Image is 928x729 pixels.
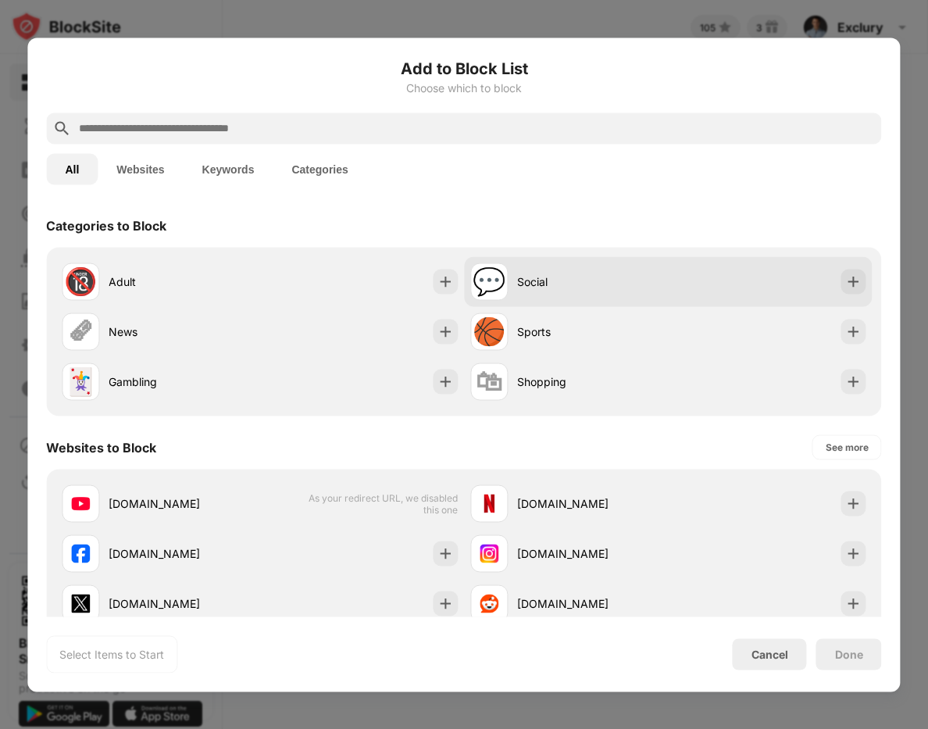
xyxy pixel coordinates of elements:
[517,373,668,390] div: Shopping
[71,594,90,613] img: favicons
[109,273,259,290] div: Adult
[297,491,458,515] span: As your redirect URL, we disabled this one
[480,544,498,563] img: favicons
[273,153,366,184] button: Categories
[517,545,668,562] div: [DOMAIN_NAME]
[109,495,259,512] div: [DOMAIN_NAME]
[46,439,156,455] div: Websites to Block
[109,545,259,562] div: [DOMAIN_NAME]
[109,595,259,612] div: [DOMAIN_NAME]
[67,316,94,348] div: 🗞
[473,316,505,348] div: 🏀
[751,648,788,661] div: Cancel
[46,56,881,80] h6: Add to Block List
[517,495,668,512] div: [DOMAIN_NAME]
[98,153,183,184] button: Websites
[109,373,259,390] div: Gambling
[59,646,164,662] div: Select Items to Start
[64,366,97,398] div: 🃏
[109,323,259,340] div: News
[64,266,97,298] div: 🔞
[476,366,502,398] div: 🛍
[480,494,498,513] img: favicons
[835,648,863,660] div: Done
[184,153,273,184] button: Keywords
[71,494,90,513] img: favicons
[52,119,71,138] img: search.svg
[473,266,505,298] div: 💬
[46,153,98,184] button: All
[826,439,869,455] div: See more
[517,323,668,340] div: Sports
[71,544,90,563] img: favicons
[480,594,498,613] img: favicons
[517,595,668,612] div: [DOMAIN_NAME]
[46,217,166,233] div: Categories to Block
[46,81,881,94] div: Choose which to block
[517,273,668,290] div: Social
